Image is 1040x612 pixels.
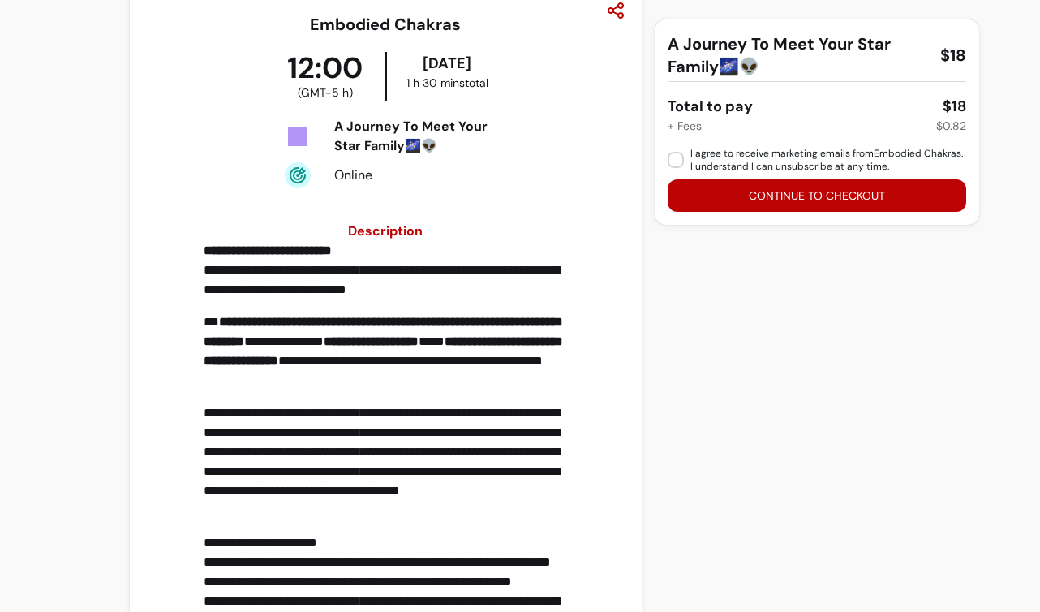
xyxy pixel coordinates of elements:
[668,118,702,134] div: + Fees
[310,13,461,36] h3: Embodied Chakras
[943,95,966,118] div: $18
[334,166,504,185] div: Online
[204,222,568,241] h3: Description
[298,84,353,101] span: ( GMT-5 h )
[285,123,311,149] img: Tickets Icon
[668,179,966,212] button: Continue to checkout
[390,52,504,75] div: [DATE]
[264,52,386,101] div: 12:00
[668,32,927,78] span: A Journey To Meet Your Star Family🌌👽
[936,118,966,134] div: $0.82
[390,75,504,91] div: 1 h 30 mins total
[668,95,753,118] div: Total to pay
[940,44,966,67] span: $18
[334,117,504,156] div: A Journey To Meet Your Star Family🌌👽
